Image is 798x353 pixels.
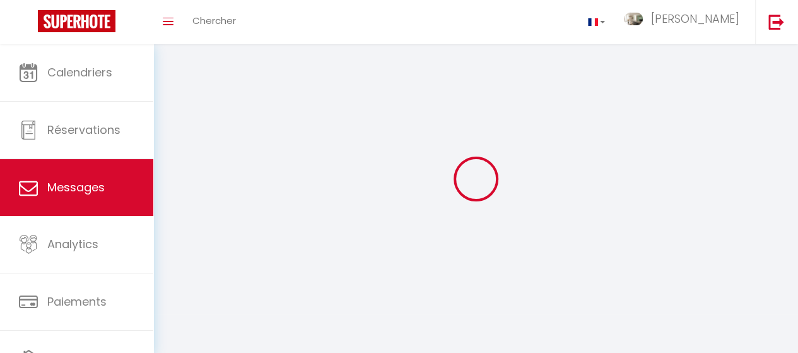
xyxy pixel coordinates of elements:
[47,122,120,138] span: Réservations
[624,13,643,25] img: ...
[192,14,236,27] span: Chercher
[47,179,105,195] span: Messages
[38,10,115,32] img: Super Booking
[651,11,739,27] span: [PERSON_NAME]
[47,294,107,309] span: Paiements
[768,14,784,30] img: logout
[47,236,98,252] span: Analytics
[47,64,112,80] span: Calendriers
